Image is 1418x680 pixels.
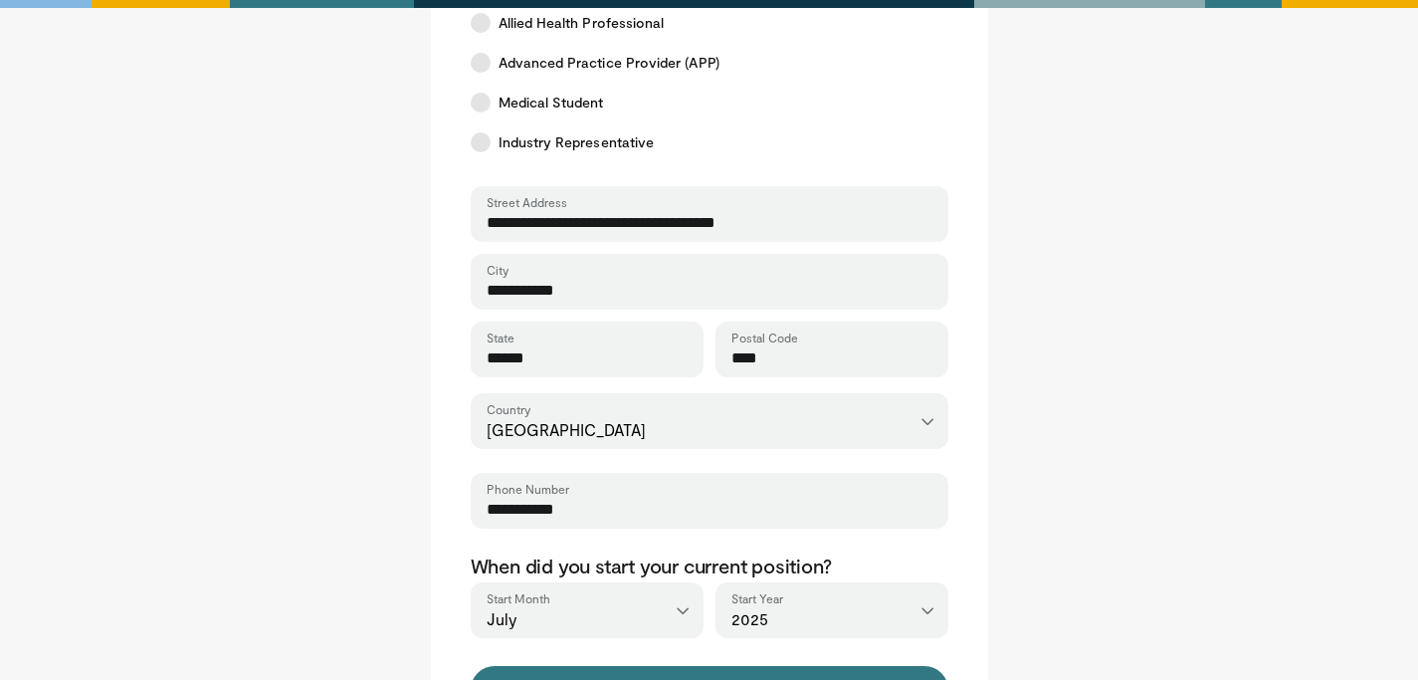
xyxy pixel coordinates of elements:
[471,553,948,578] p: When did you start your current position?
[499,132,655,152] span: Industry Representative
[487,262,508,278] label: City
[499,53,719,73] span: Advanced Practice Provider (APP)
[499,93,604,113] span: Medical Student
[499,13,665,33] span: Allied Health Professional
[487,330,514,345] label: State
[487,481,569,497] label: Phone Number
[487,194,567,210] label: Street Address
[731,330,798,345] label: Postal Code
